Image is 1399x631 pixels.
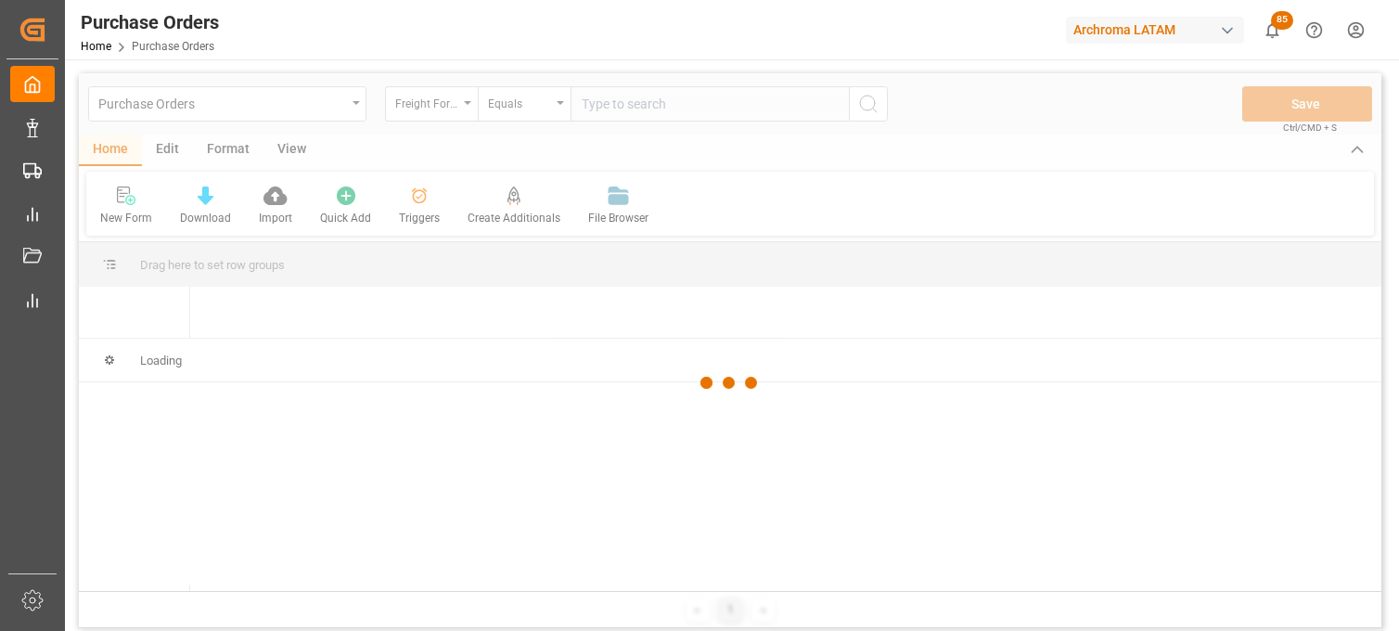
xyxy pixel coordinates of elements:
[1251,9,1293,51] button: show 85 new notifications
[81,8,219,36] div: Purchase Orders
[81,40,111,53] a: Home
[1066,12,1251,47] button: Archroma LATAM
[1293,9,1335,51] button: Help Center
[1271,11,1293,30] span: 85
[1066,17,1244,44] div: Archroma LATAM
